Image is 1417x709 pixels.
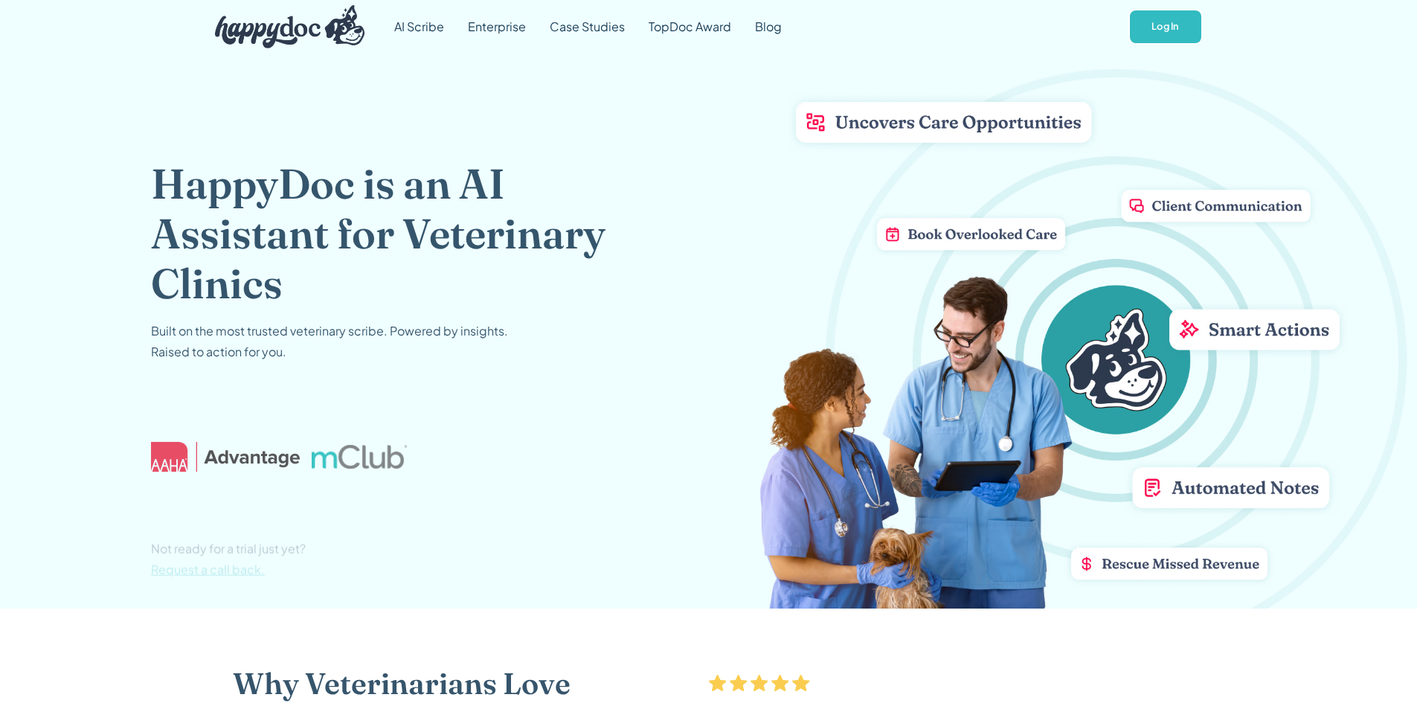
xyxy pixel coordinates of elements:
[151,561,265,577] span: Request a call back.
[151,538,306,580] p: Not ready for a trial just yet?
[311,445,406,469] img: mclub logo
[151,442,300,472] img: AAHA Advantage logo
[151,158,653,309] h1: HappyDoc is an AI Assistant for Veterinary Clinics
[151,321,508,362] p: Built on the most trusted veterinary scribe. Powered by insights. Raised to action for you.
[215,5,365,48] img: HappyDoc Logo: A happy dog with his ear up, listening.
[203,1,365,52] a: home
[1128,9,1202,45] a: Log In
